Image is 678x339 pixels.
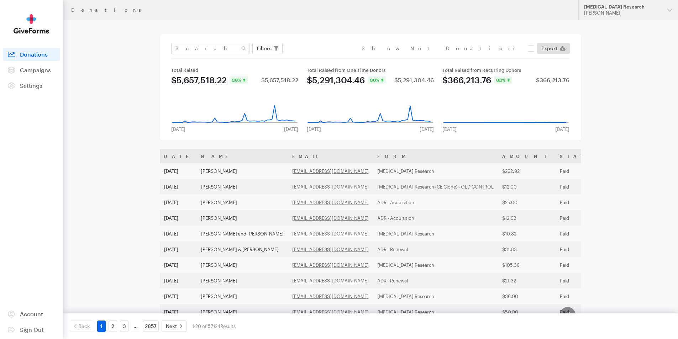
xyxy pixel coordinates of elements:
td: [MEDICAL_DATA] Research [373,163,498,179]
td: [PERSON_NAME] [196,273,288,288]
a: 3 [120,321,128,332]
td: [DATE] [160,273,196,288]
a: Export [537,43,570,54]
span: Next [166,322,177,330]
div: 1-20 of 57124 [192,321,236,332]
td: [MEDICAL_DATA] Research [373,288,498,304]
div: 0.0% [368,76,386,84]
td: $10.82 [498,226,556,242]
td: [DATE] [160,288,196,304]
td: [DATE] [160,195,196,210]
button: Filters [252,43,283,54]
td: [DATE] [160,163,196,179]
td: $50.00 [498,304,556,320]
td: [DATE] [160,226,196,242]
a: [EMAIL_ADDRESS][DOMAIN_NAME] [292,278,369,284]
td: [PERSON_NAME] [196,163,288,179]
td: [PERSON_NAME] [196,195,288,210]
td: Paid [556,273,608,288]
a: Account [3,308,60,321]
span: Settings [20,82,42,89]
a: [EMAIL_ADDRESS][DOMAIN_NAME] [292,184,369,190]
td: $21.32 [498,273,556,288]
span: Export [541,44,557,53]
td: ADR - Renewal [373,273,498,288]
td: Paid [556,304,608,320]
div: [DATE] [303,126,325,132]
td: Paid [556,163,608,179]
a: 2857 [143,321,159,332]
td: Paid [556,210,608,226]
div: $5,291,304.46 [307,76,365,84]
td: [DATE] [160,179,196,195]
td: $12.00 [498,179,556,195]
div: Total Raised [171,67,298,73]
td: $31.83 [498,242,556,257]
div: $5,657,518.22 [261,77,298,83]
td: [PERSON_NAME] and [PERSON_NAME] [196,226,288,242]
a: [EMAIL_ADDRESS][DOMAIN_NAME] [292,168,369,174]
span: Results [220,323,236,329]
span: Donations [20,51,48,58]
td: Paid [556,257,608,273]
div: [DATE] [280,126,303,132]
img: GiveForms [14,14,49,34]
td: Paid [556,226,608,242]
a: Sign Out [3,323,60,336]
a: Next [162,321,186,332]
a: [EMAIL_ADDRESS][DOMAIN_NAME] [292,293,369,299]
div: 0.0% [230,76,248,84]
td: ADR - Acquisition [373,210,498,226]
td: ADR - Acquisition [373,195,498,210]
div: 0.0% [494,76,512,84]
div: [MEDICAL_DATA] Research [584,4,661,10]
span: Sign Out [20,326,44,333]
a: 2 [109,321,117,332]
a: [EMAIL_ADDRESS][DOMAIN_NAME] [292,262,369,268]
td: $25.00 [498,195,556,210]
td: Paid [556,179,608,195]
span: Account [20,311,43,317]
th: Email [288,149,373,163]
a: [EMAIL_ADDRESS][DOMAIN_NAME] [292,247,369,252]
td: [DATE] [160,304,196,320]
td: $12.92 [498,210,556,226]
td: [MEDICAL_DATA] Research [373,226,498,242]
a: [EMAIL_ADDRESS][DOMAIN_NAME] [292,309,369,315]
td: [PERSON_NAME] [196,257,288,273]
div: $5,291,304.46 [394,77,434,83]
div: [PERSON_NAME] [584,10,661,16]
td: $105.36 [498,257,556,273]
td: $262.92 [498,163,556,179]
a: [EMAIL_ADDRESS][DOMAIN_NAME] [292,231,369,237]
a: [EMAIL_ADDRESS][DOMAIN_NAME] [292,215,369,221]
div: [DATE] [438,126,461,132]
div: Total Raised from Recurring Donors [442,67,569,73]
div: [DATE] [415,126,438,132]
a: Donations [3,48,60,61]
td: [PERSON_NAME] & [PERSON_NAME] [196,242,288,257]
div: $366,213.76 [442,76,491,84]
td: [MEDICAL_DATA] Research [373,304,498,320]
td: $36.00 [498,288,556,304]
td: [MEDICAL_DATA] Research [373,257,498,273]
th: Status [556,149,608,163]
td: [DATE] [160,257,196,273]
td: Paid [556,242,608,257]
td: Paid [556,288,608,304]
td: ADR - Renewal [373,242,498,257]
div: $366,213.76 [536,77,569,83]
td: [PERSON_NAME] [196,179,288,195]
div: [DATE] [551,126,574,132]
th: Name [196,149,288,163]
td: Paid [556,195,608,210]
div: [DATE] [167,126,190,132]
a: Settings [3,79,60,92]
a: [EMAIL_ADDRESS][DOMAIN_NAME] [292,200,369,205]
td: [MEDICAL_DATA] Research (CE Clone) - OLD CONTROL [373,179,498,195]
th: Amount [498,149,556,163]
td: [PERSON_NAME] [196,288,288,304]
span: Campaigns [20,67,51,73]
td: [PERSON_NAME] [196,304,288,320]
th: Date [160,149,196,163]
